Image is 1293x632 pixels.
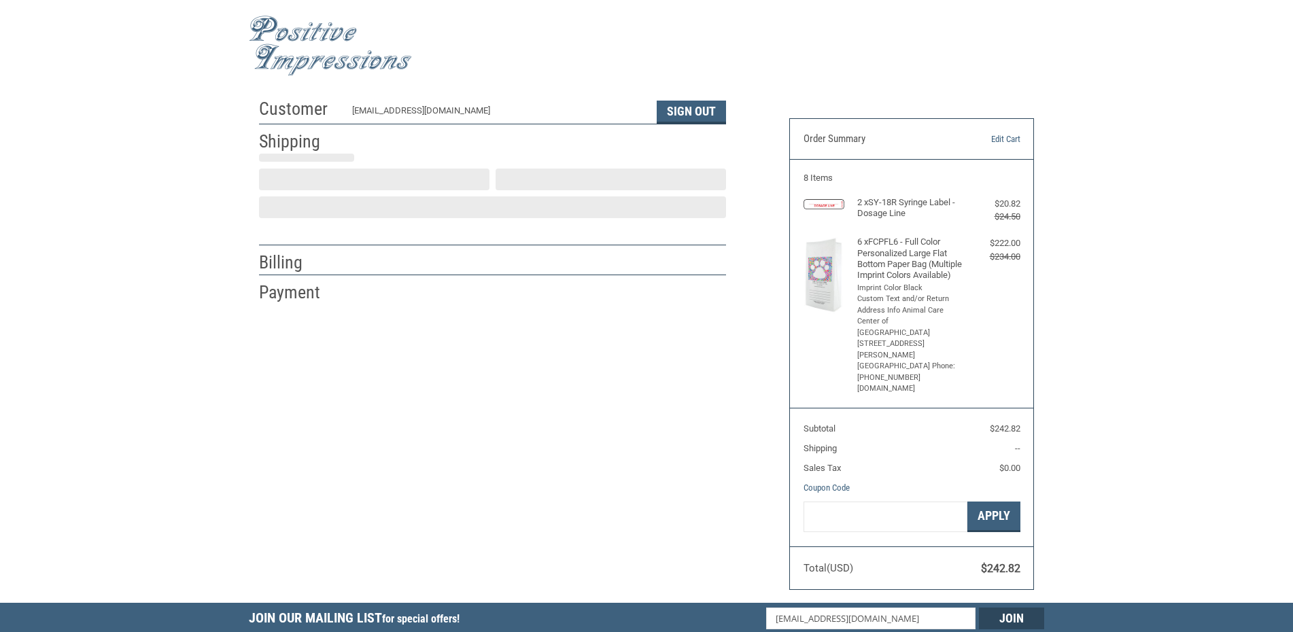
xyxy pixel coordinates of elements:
[804,463,841,473] span: Sales Tax
[804,173,1020,183] h3: 8 Items
[967,502,1020,532] button: Apply
[249,16,412,76] img: Positive Impressions
[966,236,1020,250] div: $222.00
[382,612,460,625] span: for special offers!
[804,133,951,146] h3: Order Summary
[981,562,1020,575] span: $242.82
[857,283,963,294] li: Imprint Color Black
[857,294,963,395] li: Custom Text and/or Return Address Info Animal Care Center of [GEOGRAPHIC_DATA] [STREET_ADDRESS][P...
[966,197,1020,211] div: $20.82
[804,482,850,493] a: Coupon Code
[990,423,1020,434] span: $242.82
[979,608,1044,629] input: Join
[966,250,1020,264] div: $234.00
[950,133,1020,146] a: Edit Cart
[804,443,837,453] span: Shipping
[259,98,339,120] h2: Customer
[1262,579,1283,599] svg: submit
[259,251,339,274] h2: Billing
[857,197,963,220] h4: 2 x SY-18R Syringe Label - Dosage Line
[857,236,963,281] h4: 6 x FCPFL6 - Full Color Personalized Large Flat Bottom Paper Bag (Multiple Imprint Colors Available)
[259,281,339,304] h2: Payment
[804,562,853,574] span: Total (USD)
[1015,443,1020,453] span: --
[804,502,967,532] input: Gift Certificate or Coupon Code
[804,423,835,434] span: Subtotal
[259,130,339,153] h2: Shipping
[766,608,976,629] input: Email
[657,101,726,124] button: Sign Out
[966,210,1020,224] div: $24.50
[352,104,644,124] div: [EMAIL_ADDRESS][DOMAIN_NAME]
[999,463,1020,473] span: $0.00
